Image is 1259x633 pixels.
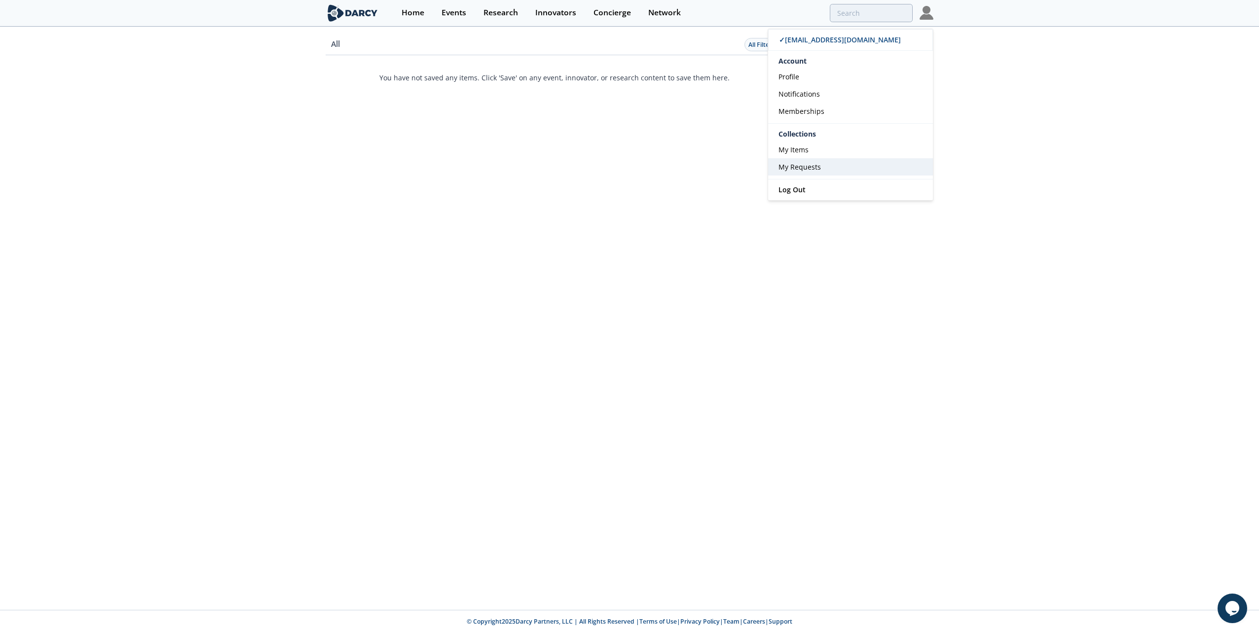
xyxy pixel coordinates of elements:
a: Log Out [768,179,933,200]
p: © Copyright 2025 Darcy Partners, LLC | All Rights Reserved | | | | | [264,617,995,626]
span: Log Out [778,185,806,194]
iframe: chat widget [1218,594,1249,623]
a: Careers [743,617,765,626]
span: Notifications [778,89,820,99]
div: Innovators [535,9,576,17]
span: My Items [778,145,809,154]
a: Memberships [768,103,933,120]
img: Profile [920,6,933,20]
a: Notifications [768,85,933,103]
a: Profile [768,68,933,85]
div: Collections [768,127,933,141]
span: ✓ [EMAIL_ADDRESS][DOMAIN_NAME] [779,35,901,44]
a: My Items [768,141,933,158]
button: All Filters [744,38,778,51]
a: ✓[EMAIL_ADDRESS][DOMAIN_NAME] [768,29,933,51]
div: Research [483,9,518,17]
div: Home [402,9,424,17]
div: Events [442,9,466,17]
a: Terms of Use [639,617,677,626]
img: logo-wide.svg [326,4,379,22]
span: My Requests [778,162,821,172]
a: All [326,40,345,55]
a: Team [723,617,740,626]
a: My Requests [768,158,933,176]
div: Account [768,51,933,68]
span: Profile [778,72,799,81]
span: Memberships [778,106,824,116]
a: Privacy Policy [680,617,720,626]
div: Concierge [593,9,631,17]
div: You have not saved any items. Click 'Save' on any event, innovator, or research content to save t... [361,66,748,83]
div: Network [648,9,681,17]
input: Advanced Search [830,4,913,22]
a: Support [769,617,792,626]
div: All Filters [748,40,775,49]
